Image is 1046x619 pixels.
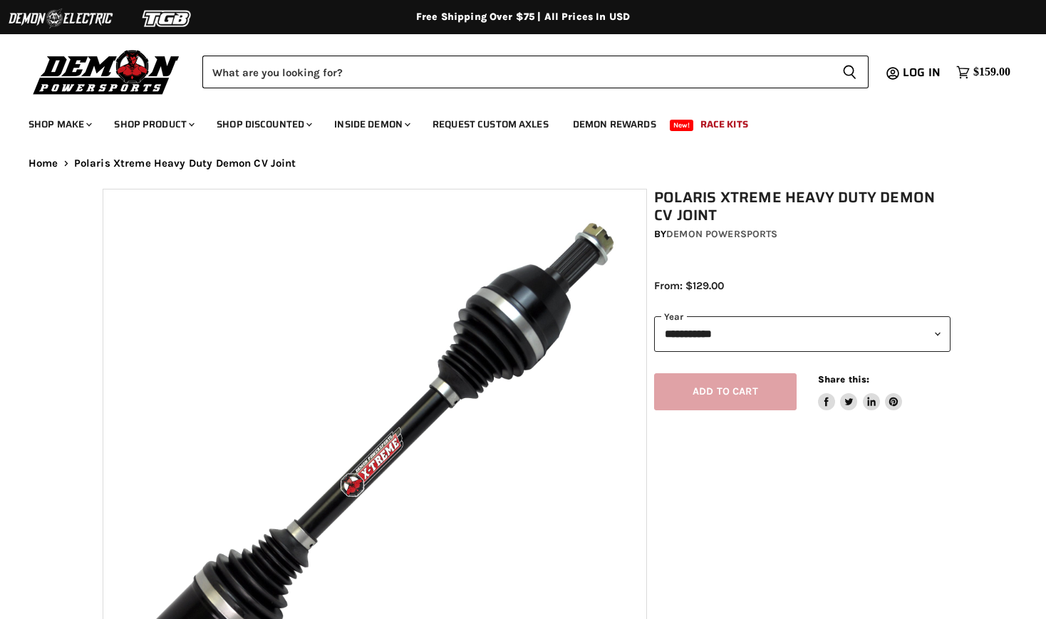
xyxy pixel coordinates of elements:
span: Log in [903,63,941,81]
a: Demon Rewards [562,110,667,139]
input: Search [202,56,831,88]
span: $159.00 [973,66,1010,79]
a: Demon Powersports [666,228,777,240]
img: TGB Logo 2 [114,5,221,32]
a: Shop Discounted [206,110,321,139]
form: Product [202,56,869,88]
ul: Main menu [18,104,1007,139]
select: year [654,316,951,351]
span: New! [670,120,694,131]
span: From: $129.00 [654,279,724,292]
a: Race Kits [690,110,759,139]
div: by [654,227,951,242]
a: Inside Demon [323,110,419,139]
img: Demon Powersports [29,46,185,97]
a: Request Custom Axles [422,110,559,139]
a: Shop Product [103,110,203,139]
a: $159.00 [949,62,1017,83]
h1: Polaris Xtreme Heavy Duty Demon CV Joint [654,189,951,224]
span: Share this: [818,374,869,385]
span: Polaris Xtreme Heavy Duty Demon CV Joint [74,157,296,170]
a: Home [29,157,58,170]
a: Log in [896,66,949,79]
img: Demon Electric Logo 2 [7,5,114,32]
a: Shop Make [18,110,100,139]
aside: Share this: [818,373,903,411]
button: Search [831,56,869,88]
